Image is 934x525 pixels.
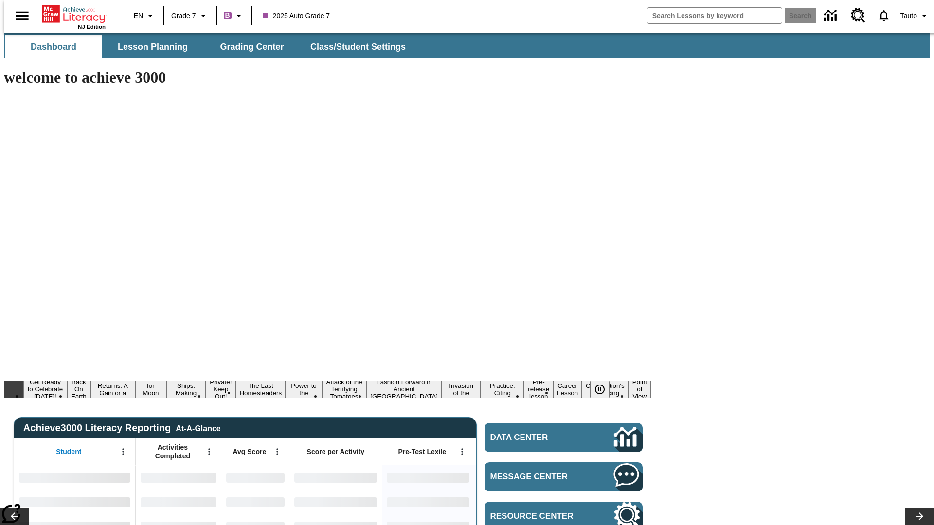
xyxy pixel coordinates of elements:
[442,373,481,405] button: Slide 11 The Invasion of the Free CD
[4,33,930,58] div: SubNavbar
[235,381,286,398] button: Slide 7 The Last Homesteaders
[481,373,524,405] button: Slide 12 Mixed Practice: Citing Evidence
[455,444,469,459] button: Open Menu
[129,7,161,24] button: Language: EN, Select a language
[233,447,266,456] span: Avg Score
[490,433,581,442] span: Data Center
[366,377,442,402] button: Slide 10 Fashion Forward in Ancient Rome
[5,35,102,58] button: Dashboard
[203,35,301,58] button: Grading Center
[322,377,366,402] button: Slide 9 Attack of the Terrifying Tomatoes
[900,11,917,21] span: Tauto
[225,9,230,21] span: B
[141,443,205,460] span: Activities Completed
[818,2,845,29] a: Data Center
[78,24,106,30] span: NJ Edition
[116,444,130,459] button: Open Menu
[270,444,285,459] button: Open Menu
[221,490,289,514] div: No Data,
[845,2,871,29] a: Resource Center, Will open in new tab
[136,490,221,514] div: No Data,
[8,1,36,30] button: Open side menu
[90,373,135,405] button: Slide 3 Free Returns: A Gain or a Drain?
[286,373,322,405] button: Slide 8 Solar Power to the People
[4,69,651,87] h1: welcome to achieve 3000
[590,381,610,398] button: Pause
[4,35,414,58] div: SubNavbar
[303,35,413,58] button: Class/Student Settings
[171,11,196,21] span: Grade 7
[553,381,582,398] button: Slide 14 Career Lesson
[23,377,67,402] button: Slide 1 Get Ready to Celebrate Juneteenth!
[647,8,782,23] input: search field
[202,444,216,459] button: Open Menu
[485,462,643,491] a: Message Center
[490,472,585,482] span: Message Center
[398,447,447,456] span: Pre-Test Lexile
[166,373,206,405] button: Slide 5 Cruise Ships: Making Waves
[871,3,897,28] a: Notifications
[220,7,249,24] button: Boost Class color is purple. Change class color
[590,381,619,398] div: Pause
[56,447,81,456] span: Student
[485,423,643,452] a: Data Center
[490,511,585,521] span: Resource Center
[310,41,406,52] span: Class/Student Settings
[629,377,651,402] button: Slide 16 Point of View
[167,7,213,24] button: Grade: Grade 7, Select a grade
[176,422,220,433] div: At-A-Glance
[118,41,188,52] span: Lesson Planning
[42,3,106,30] div: Home
[263,11,330,21] span: 2025 Auto Grade 7
[582,373,629,405] button: Slide 15 The Constitution's Balancing Act
[67,377,90,402] button: Slide 2 Back On Earth
[31,41,76,52] span: Dashboard
[220,41,284,52] span: Grading Center
[42,4,106,24] a: Home
[524,377,553,402] button: Slide 13 Pre-release lesson
[136,465,221,490] div: No Data,
[897,7,934,24] button: Profile/Settings
[905,507,934,525] button: Lesson carousel, Next
[104,35,201,58] button: Lesson Planning
[135,373,166,405] button: Slide 4 Time for Moon Rules?
[221,465,289,490] div: No Data,
[23,422,221,434] span: Achieve3000 Literacy Reporting
[307,447,365,456] span: Score per Activity
[134,11,143,21] span: EN
[206,377,235,402] button: Slide 6 Private! Keep Out!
